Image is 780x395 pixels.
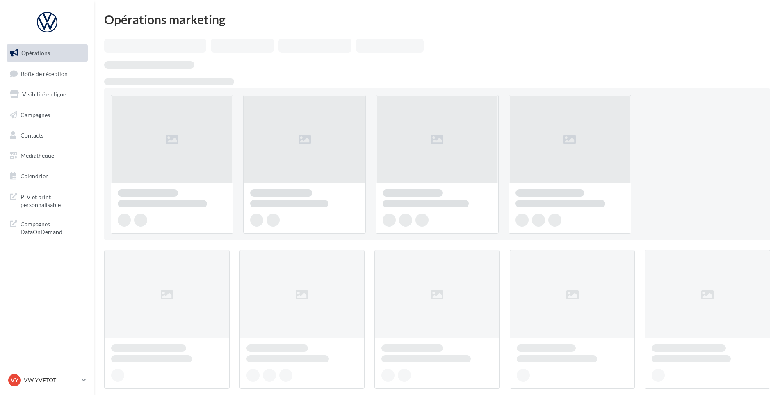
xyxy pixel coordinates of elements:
[21,218,84,236] span: Campagnes DataOnDemand
[21,111,50,118] span: Campagnes
[5,65,89,83] a: Boîte de réception
[21,49,50,56] span: Opérations
[21,191,84,209] span: PLV et print personnalisable
[5,44,89,62] a: Opérations
[5,147,89,164] a: Médiathèque
[21,152,54,159] span: Médiathèque
[11,376,18,384] span: VY
[7,372,88,388] a: VY VW YVETOT
[21,172,48,179] span: Calendrier
[21,131,43,138] span: Contacts
[5,127,89,144] a: Contacts
[21,70,68,77] span: Boîte de réception
[5,106,89,124] a: Campagnes
[104,13,770,25] div: Opérations marketing
[24,376,78,384] p: VW YVETOT
[22,91,66,98] span: Visibilité en ligne
[5,168,89,185] a: Calendrier
[5,86,89,103] a: Visibilité en ligne
[5,215,89,239] a: Campagnes DataOnDemand
[5,188,89,212] a: PLV et print personnalisable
